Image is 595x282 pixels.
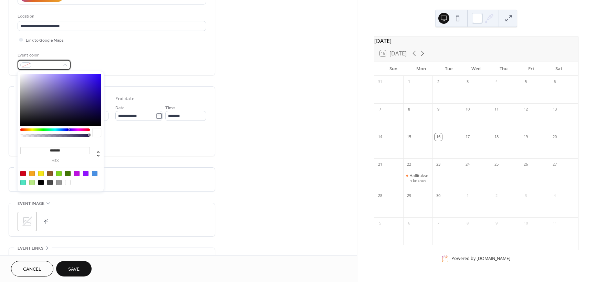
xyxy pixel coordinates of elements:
div: 23 [435,161,442,168]
div: 27 [551,161,559,168]
div: ; [18,212,37,231]
div: 5 [522,78,530,86]
div: 16 [435,133,442,141]
div: Wed [462,62,490,76]
div: #B8E986 [29,180,35,185]
span: Cancel [23,266,41,273]
div: #9B9B9B [56,180,62,185]
div: #50E3C2 [20,180,26,185]
a: [DOMAIN_NAME] [477,256,510,262]
div: Thu [490,62,518,76]
div: 11 [493,106,500,113]
div: ••• [9,248,215,262]
span: Time [165,104,175,112]
button: Cancel [11,261,53,276]
div: 9 [435,106,442,113]
div: 25 [493,161,500,168]
div: 2 [435,78,442,86]
div: 5 [376,220,384,227]
div: 6 [551,78,559,86]
div: Hallituksen kokous [409,173,430,184]
div: 31 [376,78,384,86]
div: 4 [493,78,500,86]
div: Fri [518,62,545,76]
span: Event links [18,245,43,252]
div: 21 [376,161,384,168]
div: 15 [405,133,413,141]
div: Hallituksen kokous [403,173,432,184]
label: hex [20,159,90,163]
div: Sat [545,62,573,76]
div: 8 [405,106,413,113]
div: 29 [405,192,413,200]
span: Event image [18,200,44,207]
div: 2 [493,192,500,200]
div: #9013FE [83,171,88,176]
div: 10 [464,106,471,113]
div: 3 [522,192,530,200]
div: #4A90E2 [92,171,97,176]
div: 1 [464,192,471,200]
div: #417505 [65,171,71,176]
div: 1 [405,78,413,86]
div: #8B572A [47,171,53,176]
div: 28 [376,192,384,200]
div: #FFFFFF [65,180,71,185]
div: End date [115,95,135,103]
div: 24 [464,161,471,168]
div: 8 [464,220,471,227]
div: Location [18,13,205,20]
div: 7 [435,220,442,227]
div: 7 [376,106,384,113]
div: Tue [435,62,462,76]
div: #7ED321 [56,171,62,176]
div: Event color [18,52,69,59]
div: 12 [522,106,530,113]
div: 6 [405,220,413,227]
div: 14 [376,133,384,141]
div: 13 [551,106,559,113]
div: #F5A623 [29,171,35,176]
div: 26 [522,161,530,168]
div: 3 [464,78,471,86]
div: 10 [522,220,530,227]
div: 9 [493,220,500,227]
span: Save [68,266,80,273]
span: Link to Google Maps [26,37,64,44]
div: Sun [380,62,407,76]
div: 19 [522,133,530,141]
div: 30 [435,192,442,200]
div: #000000 [38,180,44,185]
div: 4 [551,192,559,200]
div: #BD10E0 [74,171,80,176]
div: Powered by [451,256,510,262]
button: Save [56,261,92,276]
div: #D0021B [20,171,26,176]
div: #F8E71C [38,171,44,176]
div: #4A4A4A [47,180,53,185]
div: 11 [551,220,559,227]
div: [DATE] [374,37,578,45]
div: 22 [405,161,413,168]
div: 17 [464,133,471,141]
div: Mon [407,62,435,76]
span: Date [115,104,125,112]
div: 18 [493,133,500,141]
div: 20 [551,133,559,141]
